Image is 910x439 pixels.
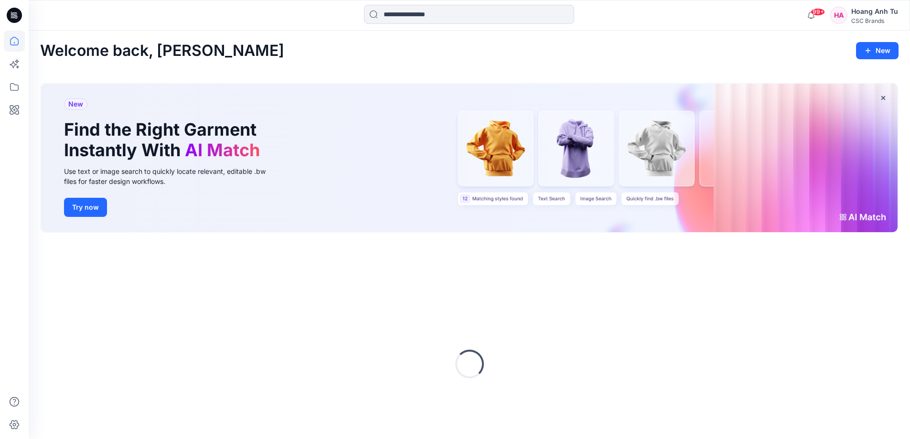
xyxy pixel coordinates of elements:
[64,119,265,161] h1: Find the Right Garment Instantly With
[64,198,107,217] button: Try now
[40,42,284,60] h2: Welcome back, [PERSON_NAME]
[856,42,899,59] button: New
[68,98,83,110] span: New
[64,166,279,186] div: Use text or image search to quickly locate relevant, editable .bw files for faster design workflows.
[851,6,898,17] div: Hoang Anh Tu
[851,17,898,24] div: CSC Brands
[830,7,847,24] div: HA
[811,8,825,16] span: 99+
[185,139,260,161] span: AI Match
